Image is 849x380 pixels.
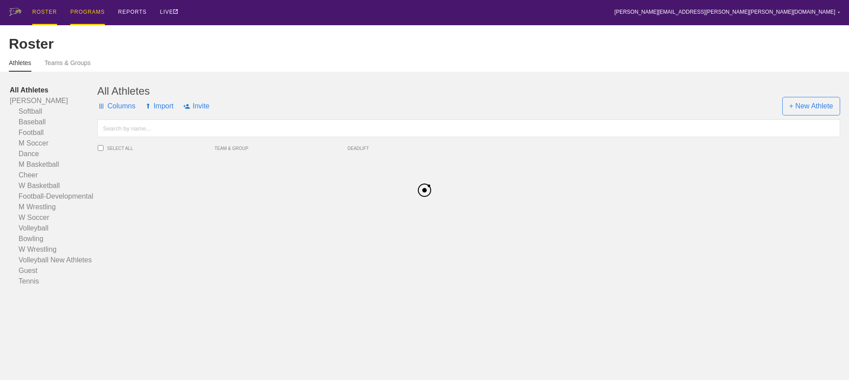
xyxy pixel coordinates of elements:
[10,212,97,223] a: W Soccer
[45,59,91,71] a: Teams & Groups
[10,244,97,255] a: W Wrestling
[97,85,840,97] div: All Athletes
[418,183,431,196] img: black_logo.png
[10,191,97,202] a: Football-Developmental
[690,277,849,380] iframe: Chat Widget
[10,234,97,244] a: Bowling
[348,146,397,151] span: DEADLIFT
[782,97,840,115] span: + New Athlete
[9,36,840,52] div: Roster
[10,180,97,191] a: W Basketball
[10,149,97,159] a: Dance
[10,106,97,117] a: Softball
[10,255,97,265] a: Volleyball New Athletes
[838,10,840,15] div: ▼
[10,170,97,180] a: Cheer
[10,96,97,106] a: [PERSON_NAME]
[9,59,31,72] a: Athletes
[10,127,97,138] a: Football
[10,138,97,149] a: M Soccer
[9,8,21,16] img: logo
[107,146,214,151] span: SELECT ALL
[10,202,97,212] a: M Wrestling
[97,93,135,119] span: Columns
[10,276,97,287] a: Tennis
[10,223,97,234] a: Volleyball
[10,85,97,96] a: All Athletes
[10,265,97,276] a: Guest
[10,159,97,170] a: M Basketball
[10,117,97,127] a: Baseball
[183,93,209,119] span: Invite
[214,146,348,151] span: TEAM & GROUP
[97,119,840,137] input: Search by name...
[145,93,173,119] span: Import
